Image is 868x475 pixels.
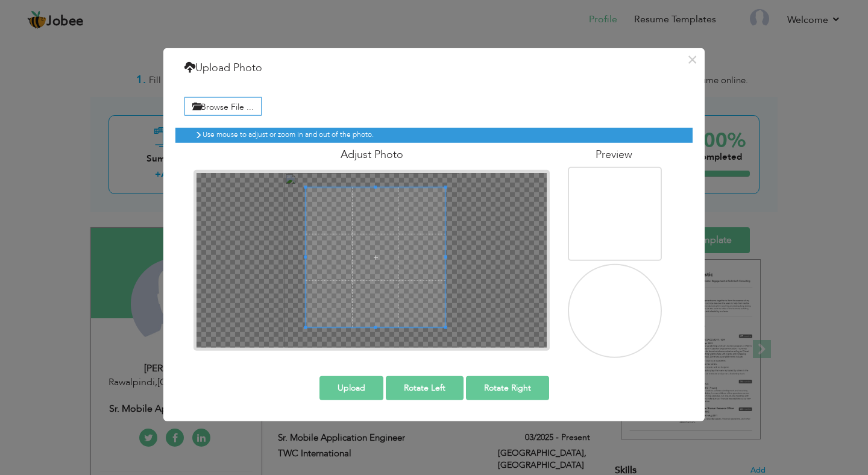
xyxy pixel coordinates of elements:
img: 77f02761-b8e4-47c9-a7b1-5ef3441c951f [555,256,672,373]
button: × [682,50,702,69]
img: 77f02761-b8e4-47c9-a7b1-5ef3441c951f [555,159,672,276]
h4: Preview [568,149,659,161]
button: Rotate Right [466,376,549,400]
button: Rotate Left [386,376,464,400]
button: Upload [319,376,383,400]
h6: Use mouse to adjust or zoom in and out of the photo. [203,131,668,139]
h4: Adjust Photo [193,149,550,161]
label: Browse File ... [184,97,262,116]
h4: Upload Photo [184,60,262,76]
